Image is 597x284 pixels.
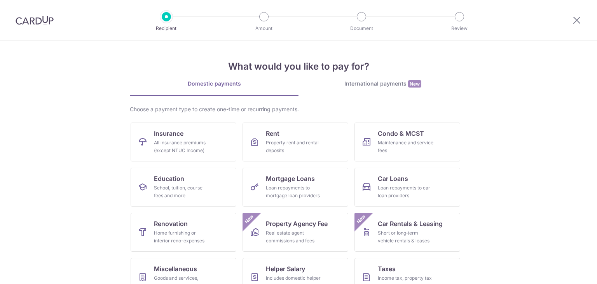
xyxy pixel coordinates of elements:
[154,229,210,245] div: Home furnishing or interior reno-expenses
[154,174,184,183] span: Education
[378,264,396,273] span: Taxes
[298,80,467,88] div: International payments
[378,219,443,228] span: Car Rentals & Leasing
[154,184,210,200] div: School, tuition, course fees and more
[266,174,315,183] span: Mortgage Loans
[354,168,460,207] a: Car LoansLoan repayments to car loan providers
[378,139,434,154] div: Maintenance and service fees
[378,184,434,200] div: Loan repayments to car loan providers
[130,60,467,74] h4: What would you like to pay for?
[154,129,183,138] span: Insurance
[547,261,589,280] iframe: Opens a widget where you can find more information
[355,213,368,226] span: New
[266,264,305,273] span: Helper Salary
[266,184,322,200] div: Loan repayments to mortgage loan providers
[131,168,236,207] a: EducationSchool, tuition, course fees and more
[354,123,460,161] a: Condo & MCSTMaintenance and service fees
[130,80,298,88] div: Domestic payments
[154,219,188,228] span: Renovation
[378,174,408,183] span: Car Loans
[243,213,256,226] span: New
[408,80,421,88] span: New
[354,213,460,252] a: Car Rentals & LeasingShort or long‑term vehicle rentals & leasesNew
[154,139,210,154] div: All insurance premiums (except NTUC Income)
[16,16,54,25] img: CardUp
[138,25,195,32] p: Recipient
[333,25,390,32] p: Document
[243,213,348,252] a: Property Agency FeeReal estate agent commissions and feesNew
[154,264,197,273] span: Miscellaneous
[378,129,424,138] span: Condo & MCST
[131,123,236,161] a: InsuranceAll insurance premiums (except NTUC Income)
[266,129,279,138] span: Rent
[266,229,322,245] div: Real estate agent commissions and fees
[243,123,348,161] a: RentProperty rent and rental deposits
[431,25,488,32] p: Review
[266,219,328,228] span: Property Agency Fee
[243,168,348,207] a: Mortgage LoansLoan repayments to mortgage loan providers
[266,139,322,154] div: Property rent and rental deposits
[235,25,293,32] p: Amount
[378,229,434,245] div: Short or long‑term vehicle rentals & leases
[131,213,236,252] a: RenovationHome furnishing or interior reno-expenses
[130,105,467,113] div: Choose a payment type to create one-time or recurring payments.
